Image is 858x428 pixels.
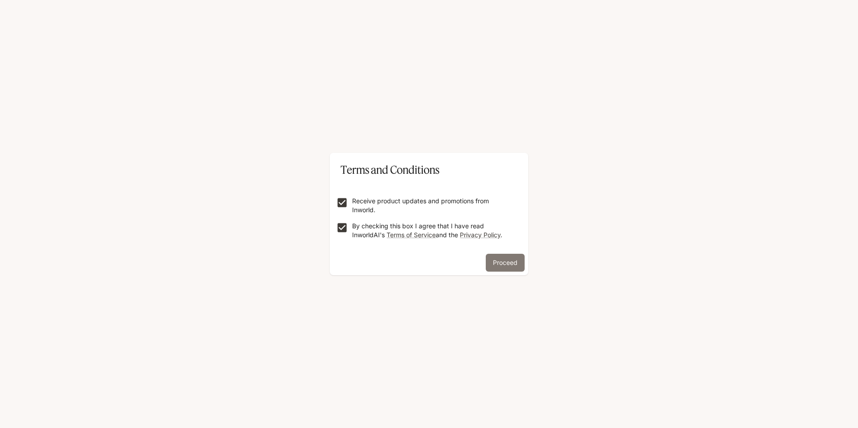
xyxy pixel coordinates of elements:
[352,222,513,239] p: By checking this box I agree that I have read InworldAI's and the .
[387,231,436,239] a: Terms of Service
[341,162,439,178] p: Terms and Conditions
[352,197,513,214] p: Receive product updates and promotions from Inworld.
[460,231,500,239] a: Privacy Policy
[486,254,525,272] button: Proceed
